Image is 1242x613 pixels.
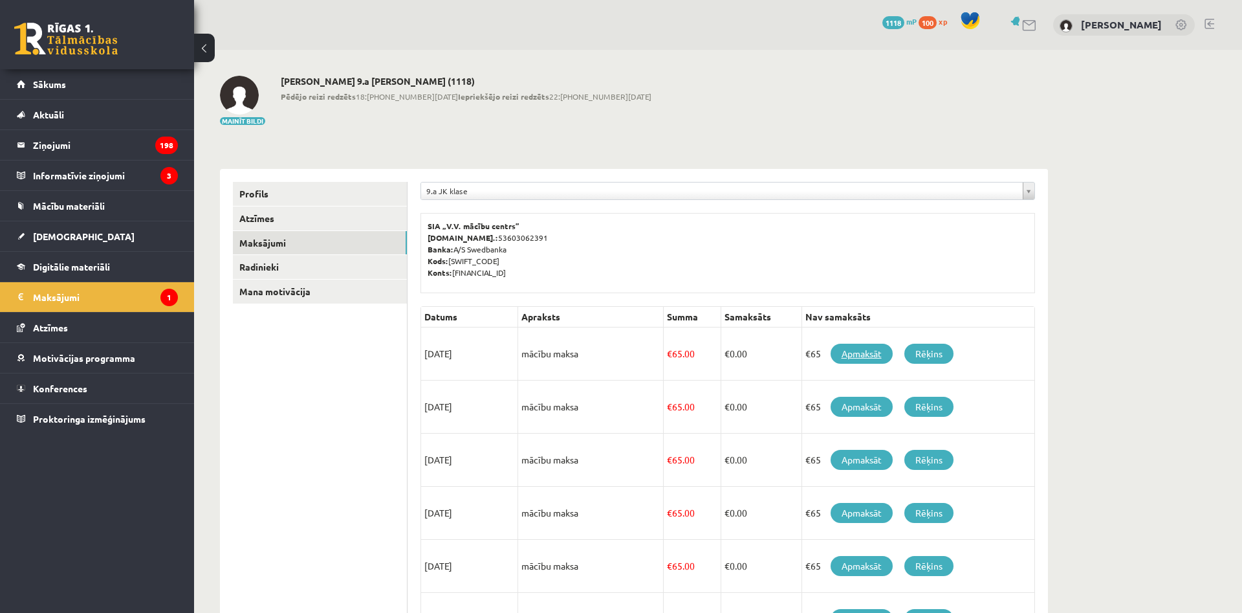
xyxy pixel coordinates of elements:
[33,322,68,333] span: Atzīmes
[801,381,1034,434] td: €65
[17,313,178,342] a: Atzīmes
[724,560,730,572] span: €
[14,23,118,55] a: Rīgas 1. Tālmācības vidusskola
[33,413,146,425] span: Proktoringa izmēģinājums
[1060,19,1073,32] img: Ervīns Blonskis
[831,503,893,523] a: Apmaksāt
[428,267,452,278] b: Konts:
[801,540,1034,593] td: €65
[724,454,730,465] span: €
[904,503,953,523] a: Rēķins
[458,91,549,102] b: Iepriekšējo reizi redzēts
[801,487,1034,540] td: €65
[33,383,87,394] span: Konferences
[904,397,953,417] a: Rēķins
[664,434,721,487] td: 65.00
[518,540,664,593] td: mācību maksa
[667,454,672,465] span: €
[17,69,178,99] a: Sākums
[155,137,178,154] i: 198
[17,373,178,403] a: Konferences
[281,91,356,102] b: Pēdējo reizi redzēts
[426,183,1018,199] span: 9.a JK klase
[428,232,498,243] b: [DOMAIN_NAME].:
[17,343,178,373] a: Motivācijas programma
[220,76,259,115] img: Ervīns Blonskis
[17,221,178,251] a: [DEMOGRAPHIC_DATA]
[160,289,178,306] i: 1
[233,255,407,279] a: Radinieki
[801,307,1034,328] th: Nav samaksāts
[428,256,448,266] b: Kods:
[664,540,721,593] td: 65.00
[721,434,801,487] td: 0.00
[33,230,135,242] span: [DEMOGRAPHIC_DATA]
[281,91,651,102] span: 18:[PHONE_NUMBER][DATE] 22:[PHONE_NUMBER][DATE]
[233,206,407,230] a: Atzīmes
[17,100,178,129] a: Aktuāli
[17,191,178,221] a: Mācību materiāli
[33,78,66,90] span: Sākums
[724,401,730,412] span: €
[724,507,730,518] span: €
[428,221,520,231] b: SIA „V.V. mācību centrs”
[518,381,664,434] td: mācību maksa
[801,328,1034,381] td: €65
[518,328,664,381] td: mācību maksa
[428,244,453,254] b: Banka:
[664,381,721,434] td: 65.00
[664,307,721,328] th: Summa
[831,344,893,364] a: Apmaksāt
[17,282,178,312] a: Maksājumi1
[721,328,801,381] td: 0.00
[667,401,672,412] span: €
[233,182,407,206] a: Profils
[233,231,407,255] a: Maksājumi
[721,540,801,593] td: 0.00
[421,381,518,434] td: [DATE]
[939,16,947,27] span: xp
[160,167,178,184] i: 3
[518,434,664,487] td: mācību maksa
[667,560,672,572] span: €
[421,487,518,540] td: [DATE]
[33,161,178,190] legend: Informatīvie ziņojumi
[919,16,937,29] span: 100
[904,450,953,470] a: Rēķins
[882,16,904,29] span: 1118
[831,450,893,470] a: Apmaksāt
[33,282,178,312] legend: Maksājumi
[801,434,1034,487] td: €65
[831,556,893,576] a: Apmaksāt
[518,487,664,540] td: mācību maksa
[664,328,721,381] td: 65.00
[1081,18,1162,31] a: [PERSON_NAME]
[421,183,1034,199] a: 9.a JK klase
[33,109,64,120] span: Aktuāli
[17,130,178,160] a: Ziņojumi198
[904,344,953,364] a: Rēķins
[33,200,105,212] span: Mācību materiāli
[220,117,265,125] button: Mainīt bildi
[421,307,518,328] th: Datums
[33,130,178,160] legend: Ziņojumi
[721,487,801,540] td: 0.00
[17,404,178,434] a: Proktoringa izmēģinājums
[33,261,110,273] span: Digitālie materiāli
[667,507,672,518] span: €
[233,280,407,304] a: Mana motivācija
[664,487,721,540] td: 65.00
[919,16,953,27] a: 100 xp
[33,352,135,364] span: Motivācijas programma
[17,252,178,282] a: Digitālie materiāli
[667,348,672,359] span: €
[421,434,518,487] td: [DATE]
[421,540,518,593] td: [DATE]
[421,328,518,381] td: [DATE]
[428,220,1028,278] p: 53603062391 A/S Swedbanka [SWIFT_CODE] [FINANCIAL_ID]
[518,307,664,328] th: Apraksts
[882,16,917,27] a: 1118 mP
[906,16,917,27] span: mP
[281,76,651,87] h2: [PERSON_NAME] 9.a [PERSON_NAME] (1118)
[904,556,953,576] a: Rēķins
